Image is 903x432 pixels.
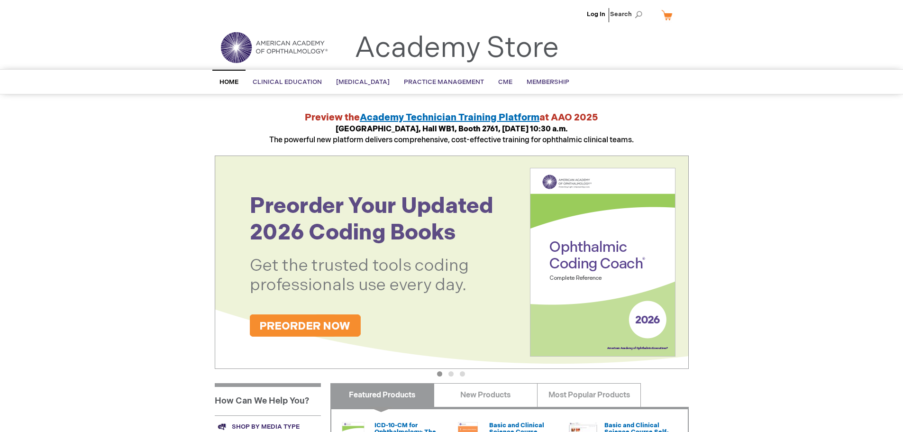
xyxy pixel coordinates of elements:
a: Log In [587,10,605,18]
span: [MEDICAL_DATA] [336,78,390,86]
button: 1 of 3 [437,371,442,377]
button: 3 of 3 [460,371,465,377]
a: New Products [434,383,538,407]
strong: [GEOGRAPHIC_DATA], Hall WB1, Booth 2761, [DATE] 10:30 a.m. [336,125,568,134]
a: Academy Store [355,31,559,65]
h1: How Can We Help You? [215,383,321,415]
span: Clinical Education [253,78,322,86]
a: Academy Technician Training Platform [360,112,539,123]
span: Search [610,5,646,24]
a: Most Popular Products [537,383,641,407]
span: Membership [527,78,569,86]
span: Practice Management [404,78,484,86]
button: 2 of 3 [448,371,454,377]
a: Featured Products [330,383,434,407]
span: Home [219,78,238,86]
span: CME [498,78,512,86]
span: The powerful new platform delivers comprehensive, cost-effective training for ophthalmic clinical... [269,125,634,145]
strong: Preview the at AAO 2025 [305,112,598,123]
